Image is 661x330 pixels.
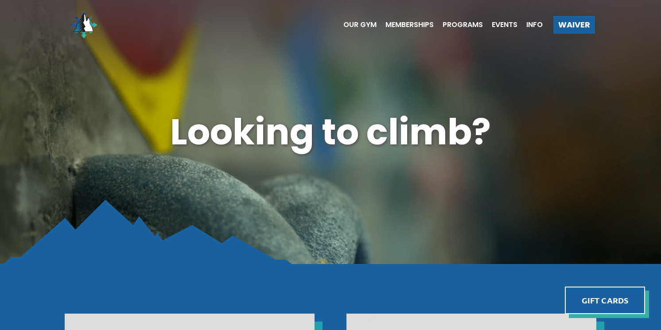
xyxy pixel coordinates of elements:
a: Events [483,21,517,28]
span: Waiver [558,21,590,29]
a: Waiver [553,16,595,34]
a: Programs [434,21,483,28]
a: Memberships [377,21,434,28]
span: Events [492,21,517,28]
span: Our Gym [343,21,377,28]
h1: Looking to climb? [65,107,596,157]
a: Info [517,21,543,28]
span: Info [526,21,543,28]
a: Our Gym [334,21,377,28]
span: Memberships [385,21,434,28]
span: Programs [443,21,483,28]
img: North Wall Logo [66,7,101,43]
